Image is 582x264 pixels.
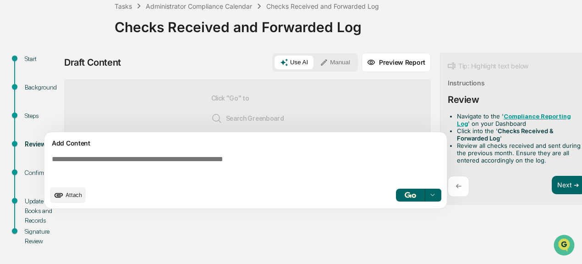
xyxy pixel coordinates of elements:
div: Confirm [25,168,59,178]
span: Attestations [76,176,114,185]
div: Update Books and Records [25,197,59,225]
li: Navigate to the ' ' on your Dashboard [457,112,582,127]
button: See all [142,113,167,124]
div: Background [25,83,59,92]
span: Search Greenboard [211,113,284,124]
li: Review all checks received and sent during the previous month. Ensure they are all entered accord... [457,142,582,164]
div: Start new chat [41,83,150,92]
div: Click "Go" to [211,95,284,168]
div: Signature Review [25,227,59,246]
button: Manual [314,56,356,69]
button: Start new chat [156,86,167,97]
li: Click into the ' ' [457,127,582,142]
div: Checks Received and Forwarded Log [115,11,577,35]
a: Powered byPylon [65,196,111,203]
button: upload document [50,187,86,203]
div: Add Content [50,138,441,149]
button: Go [396,189,425,202]
img: 1746055101610-c473b297-6a78-478c-a979-82029cc54cd1 [9,83,26,100]
img: 4531339965365_218c74b014194aa58b9b_72.jpg [19,83,36,100]
strong: Checks Received & Forwarded Log [457,127,554,142]
div: 🖐️ [9,177,16,184]
div: Instructions [448,79,485,87]
div: Past conversations [9,115,61,122]
img: Go [405,192,416,198]
p: How can we help? [9,32,167,47]
span: Attach [66,191,82,198]
div: Administrator Compliance Calendar [146,2,252,10]
iframe: Open customer support [553,234,577,258]
a: 🖐️Preclearance [5,172,63,189]
div: Start [25,54,59,64]
div: Tip: Highlight text below [448,61,528,72]
div: Steps [25,111,59,121]
a: Compliance Reporting Log [457,113,571,127]
img: Greenboard [9,5,27,23]
a: 🗄️Attestations [63,172,117,189]
a: 🔎Data Lookup [5,190,61,206]
p: ← [456,182,461,191]
div: Review [448,94,479,105]
div: We're available if you need us! [41,92,126,100]
img: Jack Rasmussen [9,129,24,144]
div: Checks Received and Forwarded Log [266,2,379,10]
div: Tasks [115,2,132,10]
span: [PERSON_NAME] [28,138,74,145]
span: [DATE] [81,138,100,145]
button: Preview Report [362,53,431,72]
button: Use AI [275,56,313,69]
div: 🗄️ [66,177,74,184]
div: Review [25,140,59,149]
span: Preclearance [18,176,59,185]
div: Draft Content [64,57,121,68]
img: Search [211,113,222,124]
span: • [76,138,79,145]
span: Pylon [91,196,111,203]
img: 1746055101610-c473b297-6a78-478c-a979-82029cc54cd1 [18,138,26,146]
